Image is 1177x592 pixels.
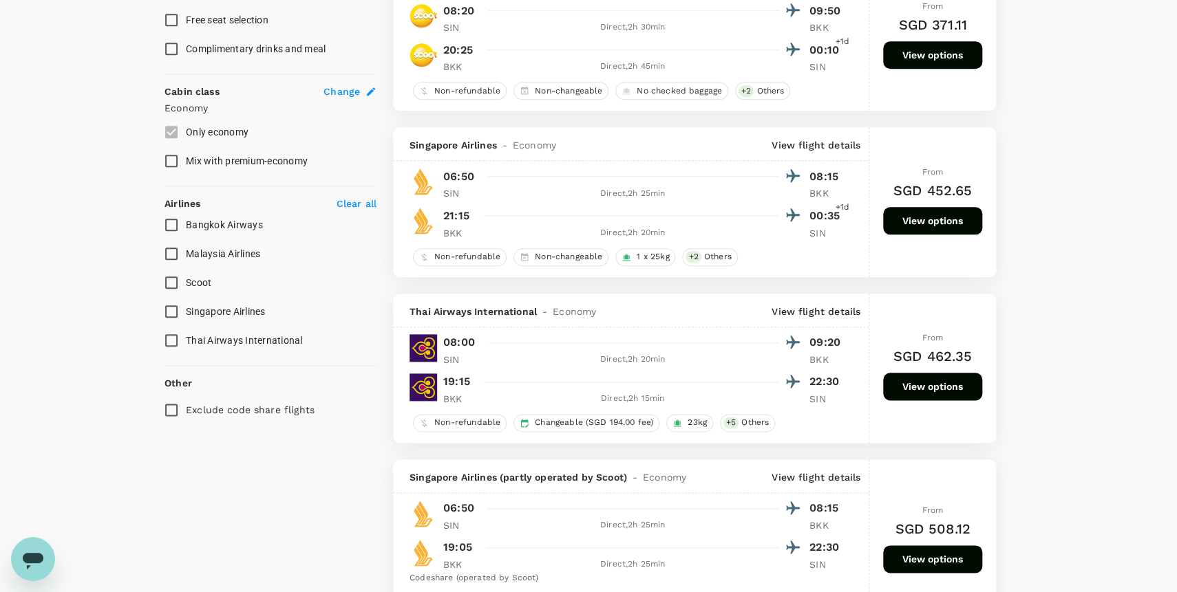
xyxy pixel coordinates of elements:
div: Direct , 2h 25min [486,187,779,201]
p: 00:10 [809,42,844,58]
p: SIN [443,353,478,366]
span: Non-refundable [429,85,506,97]
h6: SGD 371.11 [898,14,967,36]
div: Direct , 2h 20min [486,226,779,240]
span: Non-refundable [429,417,506,428]
iframe: Button to launch messaging window [11,537,55,581]
span: From [922,505,944,515]
p: Exclude code share flights [186,403,315,417]
span: Only economy [186,127,248,138]
span: Others [751,85,789,97]
span: 23kg [682,417,712,428]
p: BKK [443,226,478,240]
span: Non-changeable [529,251,608,263]
span: Economy [553,305,596,318]
img: SQ [410,207,437,234]
p: View flight details [772,305,860,318]
p: View flight details [772,470,860,484]
div: Direct , 2h 20min [486,353,779,366]
span: From [922,333,944,342]
p: BKK [809,353,844,366]
span: Singapore Airlines [410,138,497,152]
p: SIN [809,226,844,240]
p: View flight details [772,138,860,152]
p: SIN [809,558,844,571]
span: From [922,167,944,177]
span: Economy [513,138,556,152]
div: No checked baggage [615,82,728,100]
p: SIN [443,518,478,532]
p: SIN [443,186,478,200]
span: Singapore Airlines [186,306,266,317]
span: Change [324,85,360,98]
div: +2Others [735,82,790,100]
img: TG [410,334,437,362]
img: TR [410,2,437,30]
p: 06:50 [443,168,474,185]
p: Clear all [337,197,377,210]
button: View options [883,41,982,69]
span: + 2 [739,85,754,97]
p: 21:15 [443,208,469,224]
p: 20:25 [443,42,473,58]
p: 08:15 [809,168,844,185]
p: 22:30 [809,373,844,390]
img: TR [410,41,437,69]
span: Others [699,251,737,263]
p: BKK [443,558,478,571]
p: BKK [443,392,478,406]
span: +1d [836,35,849,49]
div: Non-changeable [513,82,608,100]
div: +2Others [682,248,737,266]
span: - [537,305,553,318]
button: View options [883,373,982,400]
p: 09:20 [809,334,844,351]
img: TG [410,373,437,401]
p: SIN [809,392,844,406]
div: Direct , 2h 25min [486,558,779,571]
span: Scoot [186,277,211,288]
div: Direct , 2h 15min [486,392,779,406]
div: Non-refundable [413,82,507,100]
p: 09:50 [809,3,844,19]
span: - [627,470,643,484]
h6: SGD 452.65 [893,179,973,201]
p: 08:00 [443,334,475,351]
strong: Airlines [165,198,200,209]
span: Thai Airways International [410,305,537,318]
span: Malaysia Airlines [186,248,260,259]
span: No checked baggage [631,85,728,97]
div: Non-refundable [413,248,507,266]
p: BKK [809,518,844,532]
span: Bangkok Airways [186,219,263,230]
div: Direct , 2h 30min [486,21,779,34]
p: 06:50 [443,500,474,516]
div: Non-refundable [413,414,507,432]
p: 00:35 [809,208,844,224]
span: Thai Airways International [186,335,303,346]
span: Economy [643,470,686,484]
p: Other [165,376,192,390]
span: - [497,138,513,152]
p: Economy [165,101,377,115]
div: +5Others [720,414,775,432]
p: BKK [809,21,844,34]
div: Changeable (SGD 194.00 fee) [513,414,659,432]
span: From [922,1,944,11]
span: Mix with premium-economy [186,155,308,166]
span: Singapore Airlines (partly operated by Scoot) [410,470,627,484]
div: 23kg [666,414,713,432]
p: BKK [443,60,478,74]
button: View options [883,207,982,234]
p: 22:30 [809,539,844,556]
span: + 2 [686,251,701,263]
span: Others [736,417,774,428]
div: Direct , 2h 45min [486,60,779,74]
p: 08:15 [809,500,844,516]
span: Free seat selection [186,14,268,25]
h6: SGD 462.35 [893,345,973,367]
img: SQ [410,539,437,567]
p: 19:05 [443,539,472,556]
span: 1 x 25kg [631,251,675,263]
button: View options [883,545,982,573]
